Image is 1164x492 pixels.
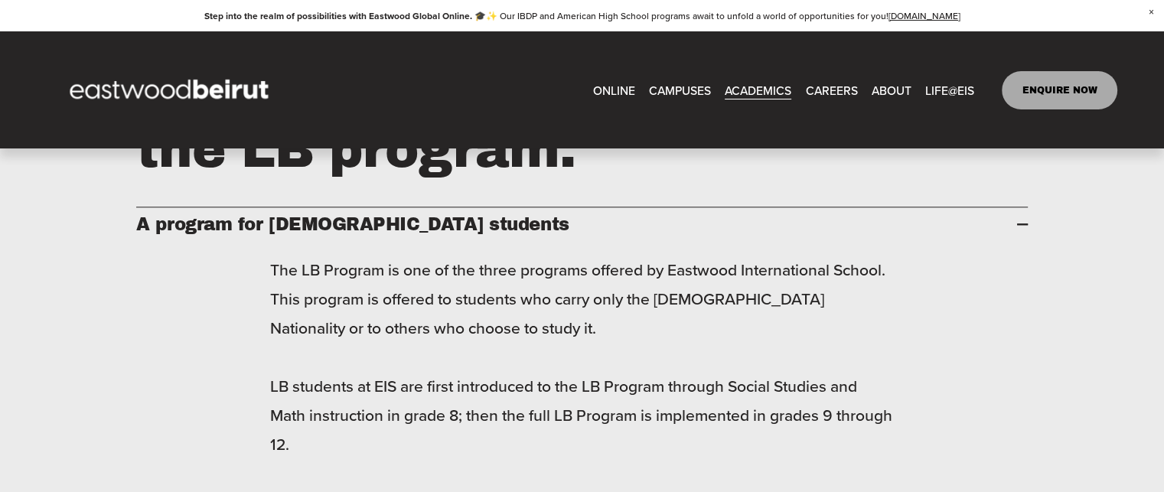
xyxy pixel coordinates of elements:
a: folder dropdown [725,78,791,102]
span: A program for [DEMOGRAPHIC_DATA] students [136,215,1016,234]
span: ABOUT [872,80,911,101]
a: folder dropdown [925,78,974,102]
a: CAREERS [805,78,857,102]
a: [DOMAIN_NAME] [888,9,960,22]
span: LIFE@EIS [925,80,974,101]
img: EastwoodIS Global Site [47,51,296,129]
a: ONLINE [593,78,635,102]
span: CAMPUSES [649,80,711,101]
a: folder dropdown [872,78,911,102]
a: ENQUIRE NOW [1002,71,1117,109]
button: A program for [DEMOGRAPHIC_DATA] students [136,207,1027,246]
a: folder dropdown [649,78,711,102]
span: ACADEMICS [725,80,791,101]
